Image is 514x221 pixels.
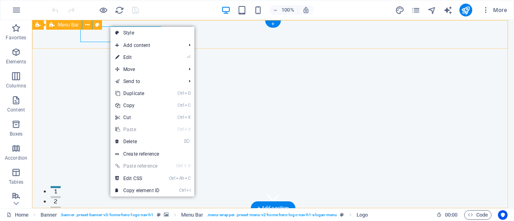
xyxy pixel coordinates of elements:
i: ⇧ [184,163,187,168]
i: This element is a customizable preset [157,213,161,217]
span: More [482,6,507,14]
button: 3 [18,187,29,189]
a: Ctrl⇧VPaste reference [110,160,164,172]
i: Navigator [427,6,436,15]
i: X [185,115,190,120]
span: . menu-wrapper .preset-menu-v2-home-hero-logo-nav-h1-slogan-menu [207,210,337,220]
i: This element is a customizable preset [340,213,344,217]
span: Click to select. Double-click to edit [41,210,57,220]
p: Boxes [10,131,23,137]
a: CtrlDDuplicate [110,87,164,99]
a: Click to cancel selection. Double-click to open Pages [6,210,29,220]
i: V [188,163,190,168]
i: Ctrl [169,176,175,181]
i: D [185,91,190,96]
i: V [185,127,190,132]
span: Menu Bar [58,22,79,27]
span: Move [110,63,182,75]
div: + Add section [251,201,296,215]
p: Tables [9,179,23,185]
p: Favorites [6,34,26,41]
button: Usercentrics [498,210,508,220]
i: Reload page [115,6,124,15]
button: navigator [427,5,437,15]
button: 2 [18,176,29,178]
span: Click to select. Double-click to edit [181,210,204,220]
i: Ctrl [177,115,184,120]
span: 00 00 [445,210,457,220]
a: CtrlAltCEdit CSS [110,172,164,185]
p: Content [7,107,25,113]
a: Create reference [110,148,194,160]
a: ⏎Edit [110,51,164,63]
a: Style [110,27,194,39]
h6: 100% [281,5,294,15]
i: Publish [461,6,470,15]
i: I [186,188,190,193]
i: Ctrl [177,103,184,108]
a: Send to [110,75,182,87]
i: ⏎ [187,55,190,60]
i: AI Writer [443,6,453,15]
i: Ctrl [179,188,186,193]
span: Add content [110,39,182,51]
p: Elements [6,59,27,65]
p: Columns [6,83,26,89]
i: This element contains a background [164,213,169,217]
i: C [185,176,190,181]
i: Ctrl [176,163,183,168]
button: 1 [18,166,29,168]
i: C [185,103,190,108]
button: publish [459,4,472,16]
p: Accordion [5,155,27,161]
nav: breadcrumb [41,210,368,220]
button: More [479,4,510,16]
span: . banner .preset-banner-v3-home-hero-logo-nav-h1 [60,210,153,220]
div: + [265,20,281,28]
i: Ctrl [177,91,184,96]
i: ⌦ [184,139,190,144]
span: : [451,212,452,218]
h6: Session time [436,210,458,220]
i: On resize automatically adjust zoom level to fit chosen device. [302,6,310,14]
button: reload [114,5,124,15]
a: CtrlXCut [110,112,164,124]
button: 100% [269,5,298,15]
i: Pages (Ctrl+Alt+S) [411,6,420,15]
i: Ctrl [177,127,184,132]
button: Code [464,210,492,220]
a: CtrlICopy element ID [110,185,164,197]
button: pages [411,5,421,15]
a: ⌦Delete [110,136,164,148]
button: Click here to leave preview mode and continue editing [98,5,108,15]
a: CtrlVPaste [110,124,164,136]
span: Click to select. Double-click to edit [357,210,368,220]
button: text_generator [443,5,453,15]
span: Code [468,210,488,220]
button: design [395,5,405,15]
i: Alt [176,176,184,181]
a: CtrlCCopy [110,99,164,112]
